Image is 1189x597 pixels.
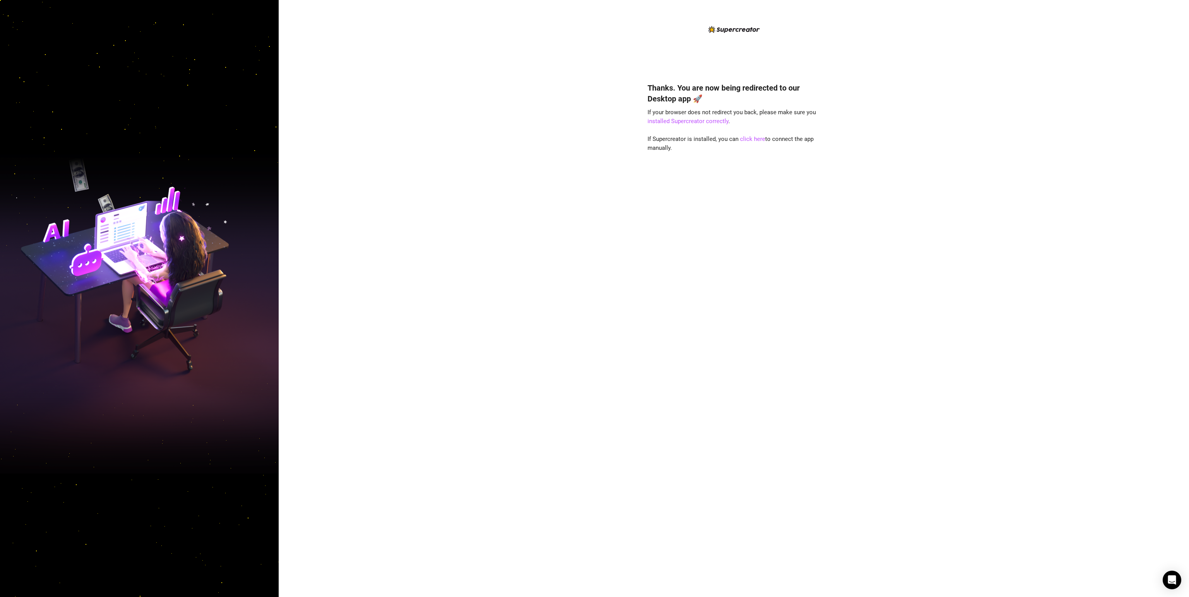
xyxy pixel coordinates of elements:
img: logo-BBDzfeDw.svg [708,26,760,33]
a: installed Supercreator correctly [648,118,728,125]
span: If your browser does not redirect you back, please make sure you . [648,109,816,125]
span: If Supercreator is installed, you can to connect the app manually. [648,136,814,152]
div: Open Intercom Messenger [1163,571,1181,589]
a: click here [740,136,765,142]
h4: Thanks. You are now being redirected to our Desktop app 🚀 [648,82,820,104]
